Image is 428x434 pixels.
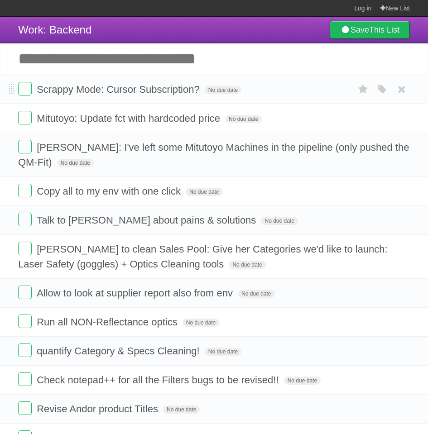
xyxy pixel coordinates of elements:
span: Run all NON-Reflectance optics [37,316,180,328]
span: No due date [186,188,222,196]
span: No due date [57,159,94,167]
span: No due date [284,377,321,385]
span: [PERSON_NAME]: I've left some Mitutoyo Machines in the pipeline (only pushed the QM-Fit) [18,142,409,168]
span: No due date [183,319,219,327]
span: No due date [238,290,274,298]
span: No due date [229,261,265,269]
span: Work: Backend [18,24,91,36]
label: Done [18,286,32,299]
label: Done [18,315,32,328]
span: No due date [163,405,200,414]
span: [PERSON_NAME] to clean Sales Pool: Give her Categories we'd like to launch: Laser Safety (goggles... [18,243,388,270]
span: Talk to [PERSON_NAME] about pains & solutions [37,215,258,226]
label: Done [18,213,32,226]
label: Done [18,184,32,197]
b: This List [369,25,399,34]
span: Check notepad++ for all the Filters bugs to be revised!! [37,374,281,386]
label: Star task [355,82,372,97]
span: Scrappy Mode: Cursor Subscription? [37,84,202,95]
span: No due date [205,348,241,356]
label: Done [18,82,32,95]
a: SaveThis List [330,21,410,39]
span: Revise Andor product Titles [37,403,160,415]
span: No due date [205,86,241,94]
label: Done [18,242,32,255]
span: Allow to look at supplier report also from env [37,287,235,299]
span: Copy all to my env with one click [37,186,183,197]
span: No due date [225,115,262,123]
span: Mitutoyo: Update fct with hardcoded price [37,113,222,124]
span: No due date [261,217,298,225]
label: Done [18,140,32,153]
span: quantify Category & Specs Cleaning! [37,345,202,357]
label: Done [18,401,32,415]
label: Done [18,372,32,386]
label: Done [18,111,32,124]
label: Done [18,343,32,357]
